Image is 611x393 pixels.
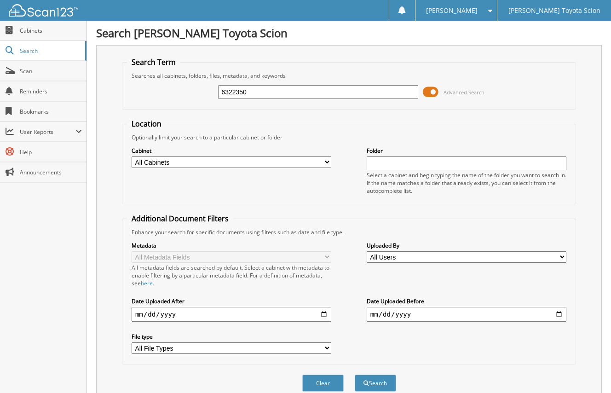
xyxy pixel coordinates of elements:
[132,264,331,287] div: All metadata fields are searched by default. Select a cabinet with metadata to enable filtering b...
[20,168,82,176] span: Announcements
[367,242,566,249] label: Uploaded By
[565,349,611,393] iframe: Chat Widget
[132,297,331,305] label: Date Uploaded After
[127,119,166,129] legend: Location
[141,279,153,287] a: here
[132,333,331,341] label: File type
[20,27,82,35] span: Cabinets
[132,307,331,322] input: start
[20,108,82,116] span: Bookmarks
[302,375,344,392] button: Clear
[426,8,478,13] span: [PERSON_NAME]
[127,228,571,236] div: Enhance your search for specific documents using filters such as date and file type.
[20,128,75,136] span: User Reports
[367,147,566,155] label: Folder
[132,242,331,249] label: Metadata
[367,297,566,305] label: Date Uploaded Before
[20,148,82,156] span: Help
[508,8,600,13] span: [PERSON_NAME] Toyota Scion
[132,147,331,155] label: Cabinet
[367,171,566,195] div: Select a cabinet and begin typing the name of the folder you want to search in. If the name match...
[127,57,180,67] legend: Search Term
[127,214,233,224] legend: Additional Document Filters
[20,47,81,55] span: Search
[127,133,571,141] div: Optionally limit your search to a particular cabinet or folder
[20,87,82,95] span: Reminders
[367,307,566,322] input: end
[127,72,571,80] div: Searches all cabinets, folders, files, metadata, and keywords
[20,67,82,75] span: Scan
[9,4,78,17] img: scan123-logo-white.svg
[444,89,484,96] span: Advanced Search
[96,25,602,40] h1: Search [PERSON_NAME] Toyota Scion
[355,375,396,392] button: Search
